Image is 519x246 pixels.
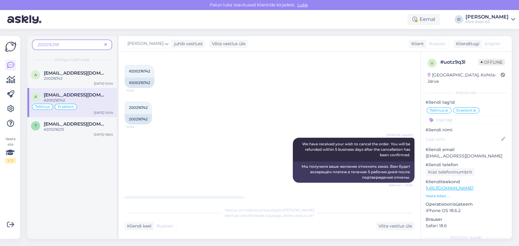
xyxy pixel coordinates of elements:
[209,40,248,48] div: Võta vestlus üle
[454,41,479,47] div: Klienditugi
[409,41,424,47] div: Klient
[126,88,149,93] span: 10:54
[430,109,445,112] span: Tellimus
[125,114,152,124] div: 200216742
[35,123,37,128] span: t
[296,2,310,8] span: Luba
[426,115,507,124] input: Lisa tag
[426,201,507,207] p: Operatsioonisüsteem
[127,40,164,47] span: [PERSON_NAME]
[125,78,154,88] div: #200216742
[44,127,64,132] span: #200216215
[44,121,107,127] span: trashbox367@gmail.com
[54,57,90,62] span: Otsingu tulemused
[426,99,507,106] p: Kliendi tag'id
[94,110,113,115] div: [DATE] 10:54
[455,15,463,24] div: O
[224,213,315,218] span: Vestluse ülevõtmiseks vajutage
[426,179,507,185] p: Klienditeekond
[426,136,500,143] input: Lisa nimi
[94,132,113,137] div: [DATE] 18:04
[465,15,515,24] a: [PERSON_NAME]Klick Eesti AS
[426,90,507,96] div: Kliendi info
[129,105,148,110] span: 200216742
[44,70,107,76] span: Arina93@mail.ru
[426,127,507,133] p: Kliendi nimi
[157,223,173,229] span: Russian
[429,41,445,47] span: Russian
[426,162,507,168] p: Kliendi telefon
[426,168,475,176] div: Küsi telefoninumbrit
[465,19,509,24] div: Klick Eesti AS
[427,72,501,85] div: [GEOGRAPHIC_DATA], Kohtla-Järve
[38,42,59,47] span: 200216318
[426,147,507,153] p: Kliendi email
[35,105,50,109] span: Tellimus
[281,213,315,218] i: „Võtke vestlus üle”
[5,136,16,163] div: Vaata siia
[126,125,149,129] span: 10:54
[5,41,16,52] img: Askly Logo
[426,193,507,199] p: Vaata edasi ...
[465,15,509,19] div: [PERSON_NAME]
[431,61,434,65] span: u
[407,14,440,25] div: Eemal
[485,41,500,47] span: English
[5,158,16,163] div: 1 / 3
[293,161,414,183] div: Мы получили ваше желание отменить заказ. Вам будет возвращён платеж в течение 5 рабочих дней посл...
[376,222,414,230] div: Võta vestlus üle
[426,216,507,223] p: Brauser
[34,94,37,99] span: A
[386,133,413,137] span: [PERSON_NAME]
[426,153,507,159] p: [EMAIL_ADDRESS][DOMAIN_NAME]
[478,59,505,66] span: Offline
[44,92,107,98] span: Arina93@mail.ru
[44,76,63,81] span: 200216742
[129,69,150,73] span: #200216742
[389,183,413,187] span: Nähtud ✓ 10:55
[426,185,473,191] a: [URL][DOMAIN_NAME]
[125,223,151,229] div: Kliendi keel
[456,109,472,112] span: Eraklient
[426,235,507,241] div: [PERSON_NAME]
[426,223,507,229] p: Safari 18.6
[172,41,203,47] div: juhib vestlust
[94,81,113,86] div: [DATE] 10:54
[58,105,74,109] span: Eraklient
[225,208,314,212] span: Vestlus on määratud kasutajale [PERSON_NAME]
[44,98,65,103] span: #200216742
[34,72,37,77] span: A
[440,59,478,66] div: # uotz9q3l
[302,142,411,157] span: We have received your wish to cancel the order. You will be refunded within 5 business days after...
[426,207,507,214] p: iPhone OS 18.6.2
